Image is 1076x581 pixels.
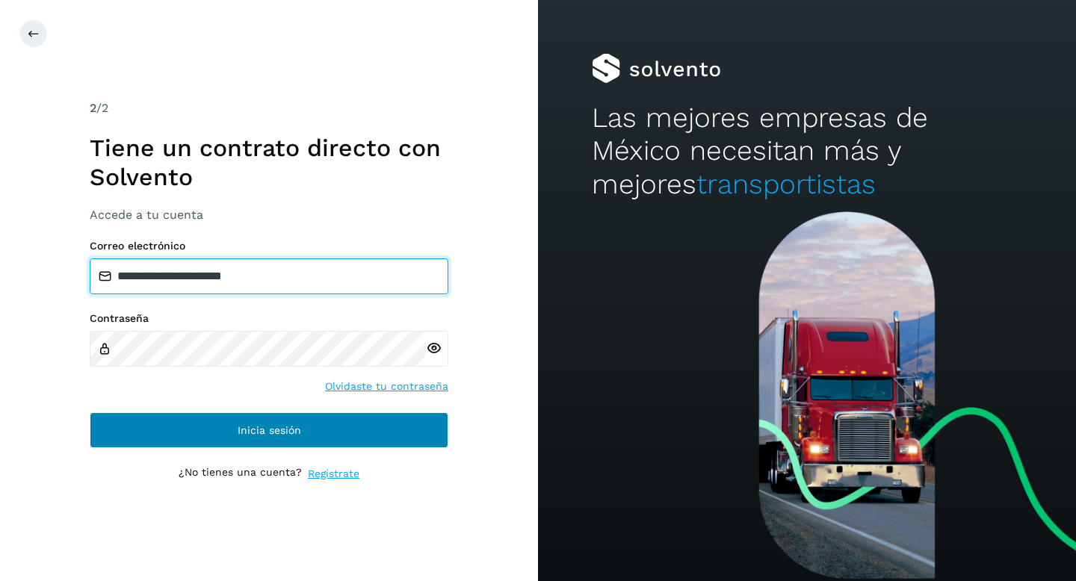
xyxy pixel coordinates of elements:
[90,99,448,117] div: /2
[696,168,876,200] span: transportistas
[90,312,448,325] label: Contraseña
[179,466,302,482] p: ¿No tienes una cuenta?
[90,240,448,252] label: Correo electrónico
[90,101,96,115] span: 2
[238,425,301,435] span: Inicia sesión
[90,208,448,222] h3: Accede a tu cuenta
[90,412,448,448] button: Inicia sesión
[308,466,359,482] a: Regístrate
[592,102,1022,201] h2: Las mejores empresas de México necesitan más y mejores
[90,134,448,191] h1: Tiene un contrato directo con Solvento
[325,379,448,394] a: Olvidaste tu contraseña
